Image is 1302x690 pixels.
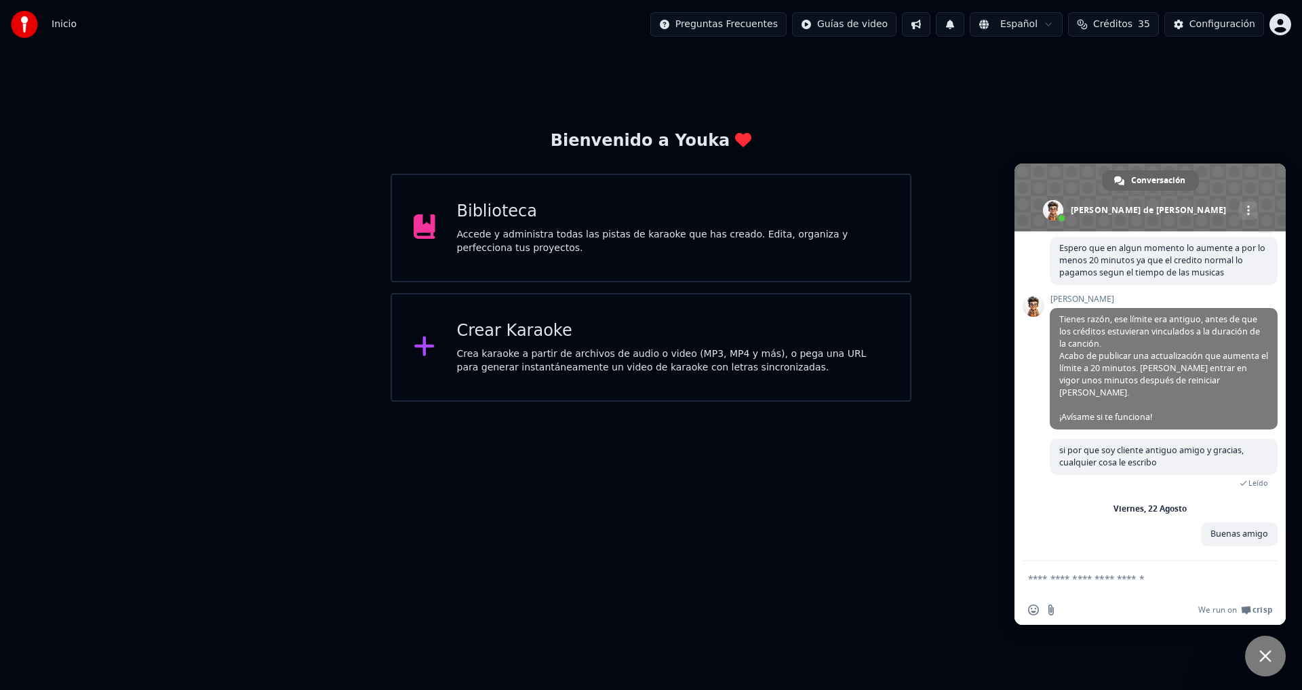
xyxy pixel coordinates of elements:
div: Bienvenido a Youka [551,130,752,152]
span: We run on [1198,605,1237,615]
span: si por que soy cliente antiguo amigo y gracias, cualquier cosa le escribo [1059,444,1244,468]
button: Configuración [1164,12,1264,37]
span: Espero que en algun momento lo aumente a por lo menos 20 minutos ya que el credito normal lo paga... [1059,242,1265,278]
span: Inicio [52,18,77,31]
div: Viernes, 22 Agosto [1113,505,1187,513]
span: Buenas amigo [1210,528,1268,539]
span: Leído [1248,478,1268,488]
button: Preguntas Frecuentes [650,12,787,37]
span: Insertar un emoji [1028,605,1039,615]
span: [PERSON_NAME] [1050,294,1278,304]
span: 35 [1138,18,1150,31]
div: Biblioteca [457,201,889,223]
span: Crisp [1252,605,1272,615]
div: Crear Karaoke [457,320,889,342]
nav: breadcrumb [52,18,77,31]
img: youka [11,11,38,38]
textarea: Escribe aquí tu mensaje... [1028,561,1245,595]
a: We run onCrisp [1198,605,1272,615]
span: Créditos [1093,18,1132,31]
div: Configuración [1189,18,1255,31]
span: Conversación [1131,170,1185,191]
button: Créditos35 [1068,12,1159,37]
div: Accede y administra todas las pistas de karaoke que has creado. Edita, organiza y perfecciona tus... [457,228,889,255]
span: Enviar un archivo [1046,605,1057,615]
a: Conversación [1102,170,1199,191]
div: Crea karaoke a partir de archivos de audio o video (MP3, MP4 y más), o pega una URL para generar ... [457,347,889,375]
button: Guías de video [792,12,896,37]
a: Cerrar el chat [1245,636,1286,676]
span: Tienes razón, ese límite era antiguo, antes de que los créditos estuvieran vinculados a la duraci... [1059,313,1268,423]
